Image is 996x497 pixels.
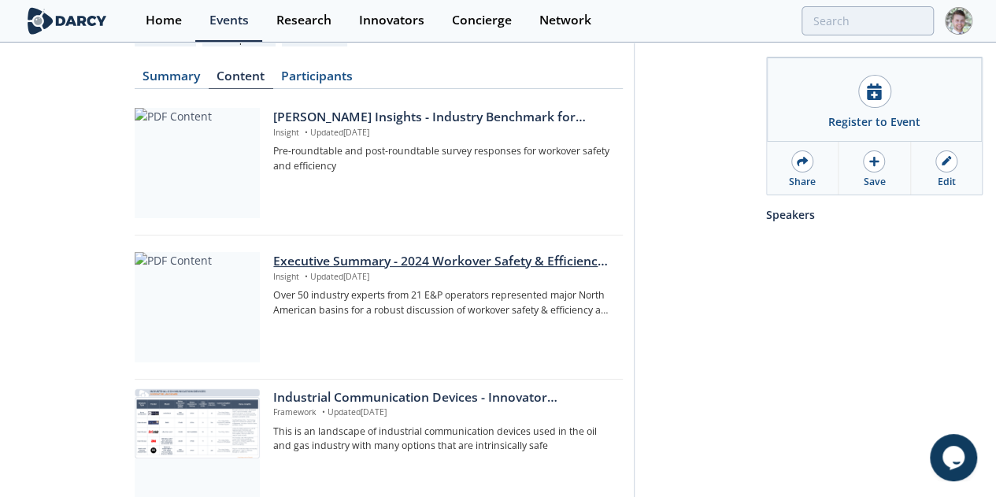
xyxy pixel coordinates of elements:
[863,175,885,189] div: Save
[945,7,972,35] img: Profile
[135,108,623,218] a: PDF Content [PERSON_NAME] Insights - Industry Benchmark for Workover Operations Insight •Updated[...
[209,14,249,27] div: Events
[273,406,611,419] p: Framework Updated [DATE]
[273,425,611,454] p: This is an landscape of industrial communication devices used in the oil and gas industry with ma...
[937,175,955,189] div: Edit
[789,175,816,189] div: Share
[911,142,982,195] a: Edit
[135,252,623,362] a: PDF Content Executive Summary - 2024 Workover Safety & Efficiency Roundtable Insight •Updated[DAT...
[452,14,512,27] div: Concierge
[302,127,310,138] span: •
[539,14,591,27] div: Network
[273,144,611,173] p: Pre-roundtable and post-roundtable survey responses for workover safety and efficiency
[273,252,611,271] div: Executive Summary - 2024 Workover Safety & Efficiency Roundtable
[276,14,331,27] div: Research
[135,70,209,89] a: Summary
[930,434,980,481] iframe: chat widget
[24,7,110,35] img: logo-wide.svg
[273,108,611,127] div: [PERSON_NAME] Insights - Industry Benchmark for Workover Operations
[828,113,920,130] div: Register to Event
[273,70,361,89] a: Participants
[146,14,182,27] div: Home
[319,406,328,417] span: •
[273,271,611,284] p: Insight Updated [DATE]
[209,70,273,89] a: Content
[359,14,424,27] div: Innovators
[802,6,934,35] input: Advanced Search
[273,388,611,407] div: Industrial Communication Devices - Innovator Landscape
[273,288,611,317] p: Over 50 industry experts from 21 E&P operators represented major North American basins for a robu...
[273,127,611,139] p: Insight Updated [DATE]
[766,201,983,228] div: Speakers
[302,271,310,282] span: •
